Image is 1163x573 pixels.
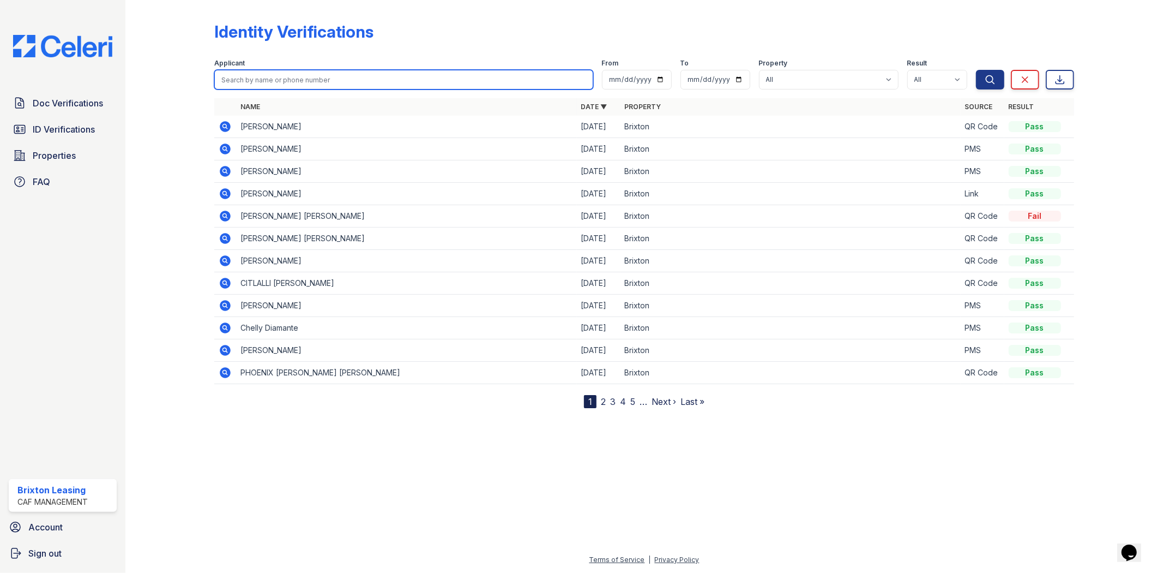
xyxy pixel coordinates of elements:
[33,97,103,110] span: Doc Verifications
[907,59,927,68] label: Result
[602,59,619,68] label: From
[4,542,121,564] a: Sign out
[961,339,1004,362] td: PMS
[961,116,1004,138] td: QR Code
[620,362,961,384] td: Brixton
[1117,529,1152,562] iframe: chat widget
[577,228,620,250] td: [DATE]
[961,295,1004,317] td: PMS
[17,484,88,497] div: Brixton Leasing
[28,547,62,560] span: Sign out
[589,556,645,564] a: Terms of Service
[577,183,620,205] td: [DATE]
[577,160,620,183] td: [DATE]
[961,183,1004,205] td: Link
[577,339,620,362] td: [DATE]
[236,183,576,205] td: [PERSON_NAME]
[33,149,76,162] span: Properties
[4,35,121,57] img: CE_Logo_Blue-a8612792a0a2168367f1c8372b55b34899dd931a85d93a1a3d3e32e68fde9ad4.png
[577,272,620,295] td: [DATE]
[214,70,593,89] input: Search by name or phone number
[620,250,961,272] td: Brixton
[9,171,117,193] a: FAQ
[620,205,961,228] td: Brixton
[17,497,88,508] div: CAF Management
[620,317,961,339] td: Brixton
[33,175,50,188] span: FAQ
[620,138,961,160] td: Brixton
[620,396,626,407] a: 4
[214,22,373,41] div: Identity Verifications
[655,556,700,564] a: Privacy Policy
[1009,278,1061,289] div: Pass
[240,103,260,111] a: Name
[581,103,607,111] a: Date ▼
[236,250,576,272] td: [PERSON_NAME]
[577,362,620,384] td: [DATE]
[1009,323,1061,333] div: Pass
[1009,188,1061,199] div: Pass
[577,295,620,317] td: [DATE]
[1009,255,1061,266] div: Pass
[759,59,788,68] label: Property
[1009,121,1061,132] div: Pass
[1009,144,1061,154] div: Pass
[961,228,1004,250] td: QR Code
[236,160,576,183] td: [PERSON_NAME]
[4,516,121,538] a: Account
[577,116,620,138] td: [DATE]
[33,123,95,136] span: ID Verifications
[601,396,606,407] a: 2
[649,556,651,564] div: |
[1009,166,1061,177] div: Pass
[961,160,1004,183] td: PMS
[9,118,117,140] a: ID Verifications
[961,317,1004,339] td: PMS
[577,317,620,339] td: [DATE]
[236,339,576,362] td: [PERSON_NAME]
[961,205,1004,228] td: QR Code
[961,138,1004,160] td: PMS
[1009,300,1061,311] div: Pass
[1009,103,1034,111] a: Result
[236,362,576,384] td: PHOENIX [PERSON_NAME] [PERSON_NAME]
[236,116,576,138] td: [PERSON_NAME]
[1009,367,1061,378] div: Pass
[620,295,961,317] td: Brixton
[236,205,576,228] td: [PERSON_NAME] [PERSON_NAME]
[961,250,1004,272] td: QR Code
[236,317,576,339] td: Chelly Diamante
[620,272,961,295] td: Brixton
[28,521,63,534] span: Account
[214,59,245,68] label: Applicant
[236,272,576,295] td: CITLALLI [PERSON_NAME]
[620,339,961,362] td: Brixton
[584,395,596,408] div: 1
[9,145,117,166] a: Properties
[1009,211,1061,222] div: Fail
[680,59,689,68] label: To
[625,103,661,111] a: Property
[652,396,676,407] a: Next ›
[620,116,961,138] td: Brixton
[965,103,993,111] a: Source
[620,228,961,250] td: Brixton
[236,295,576,317] td: [PERSON_NAME]
[620,183,961,205] td: Brixton
[577,138,620,160] td: [DATE]
[577,250,620,272] td: [DATE]
[9,92,117,114] a: Doc Verifications
[620,160,961,183] td: Brixton
[1009,345,1061,356] div: Pass
[1009,233,1061,244] div: Pass
[961,272,1004,295] td: QR Code
[680,396,704,407] a: Last »
[961,362,1004,384] td: QR Code
[577,205,620,228] td: [DATE]
[630,396,635,407] a: 5
[640,395,647,408] span: …
[236,138,576,160] td: [PERSON_NAME]
[610,396,616,407] a: 3
[236,228,576,250] td: [PERSON_NAME] [PERSON_NAME]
